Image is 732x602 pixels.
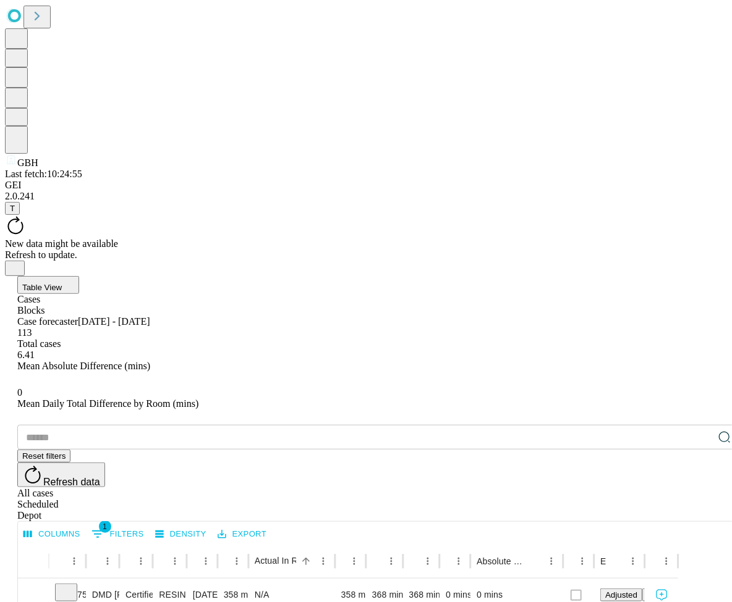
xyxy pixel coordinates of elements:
[17,349,35,360] span: 6.41
[197,553,215,570] button: Menu
[5,261,25,276] button: Close
[78,316,150,327] span: [DATE] - [DATE]
[605,590,637,600] span: Adjusted
[624,553,642,570] button: Menu
[22,451,66,461] span: Reset filters
[56,553,74,570] button: Sort
[5,180,727,191] div: GEI
[383,553,400,570] button: Menu
[17,338,61,349] span: Total cases
[10,204,15,213] span: T
[99,553,116,570] button: Menu
[93,553,111,570] button: Sort
[160,553,177,570] button: Sort
[526,553,543,570] button: Sort
[194,553,211,570] button: Sort
[215,525,270,544] button: Export
[450,553,467,570] button: Menu
[647,553,664,570] button: Sort
[17,449,70,462] button: Reset filters
[658,553,675,570] button: Menu
[166,553,184,570] button: Menu
[66,553,83,570] button: Menu
[373,553,391,570] button: Sort
[17,398,198,409] span: Mean Daily Total Difference by Room (mins)
[600,556,606,566] div: EHR Action
[5,202,20,215] button: T
[5,249,727,261] div: Refresh to update.
[477,556,524,566] div: Absolute Difference
[127,553,144,570] button: Sort
[607,553,624,570] button: Sort
[419,553,436,570] button: Menu
[5,169,82,179] span: Last fetch: 10:24:55
[17,462,105,487] button: Refresh data
[255,556,351,566] span: Actual In Room Duration
[543,553,560,570] button: Menu
[88,524,147,544] button: Show filters
[99,520,111,533] span: 1
[20,525,83,544] button: Select columns
[346,553,363,570] button: Menu
[17,157,38,168] span: GBH
[600,588,642,601] button: Adjusted
[564,553,581,570] button: Sort
[5,191,727,202] div: 2.0.241
[22,283,62,292] span: Table View
[43,477,100,487] span: Refresh data
[17,316,78,327] span: Case forecaster
[152,525,210,544] button: Density
[343,553,360,570] button: Sort
[225,553,242,570] button: Show filters
[225,553,242,570] div: 1 active filter
[17,276,79,294] button: Table View
[411,553,428,570] button: Sort
[17,361,150,371] span: Mean Absolute Difference (mins)
[17,327,32,338] span: 113
[447,553,464,570] button: Sort
[5,238,727,249] div: New data might be available
[574,553,591,570] button: Menu
[132,553,150,570] button: Menu
[5,215,727,276] div: New data might be availableRefresh to update.Close
[17,387,22,398] span: 0
[228,553,245,570] button: Menu
[315,553,332,570] button: Menu
[297,553,315,570] button: Sort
